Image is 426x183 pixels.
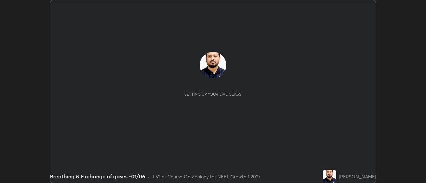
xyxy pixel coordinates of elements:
[323,170,336,183] img: b70e2f7e28e142109811dcc96d18e639.jpg
[50,172,145,180] div: Breathing & Exchange of gases -01/06
[184,92,241,97] div: Setting up your live class
[153,173,261,180] div: L52 of Course On Zoology for NEET Growth 1 2027
[200,52,226,78] img: b70e2f7e28e142109811dcc96d18e639.jpg
[339,173,376,180] div: [PERSON_NAME]
[148,173,150,180] div: •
